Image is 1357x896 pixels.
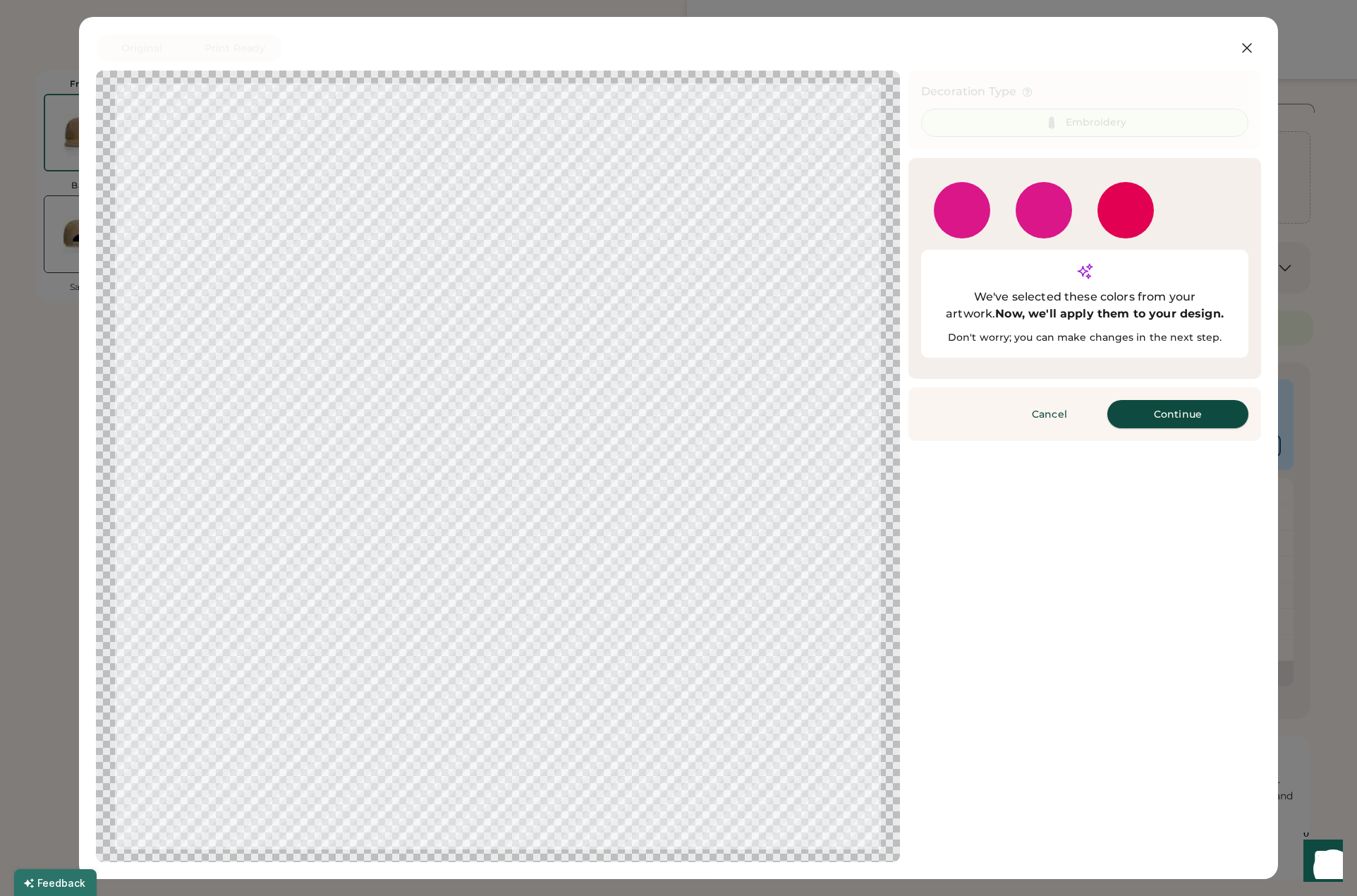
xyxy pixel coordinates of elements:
iframe: Front Chat [1290,833,1351,893]
button: Original [96,34,188,62]
div: Decoration Type [921,83,1016,100]
div: Don't worry; you can make changes in the next step. [934,331,1236,345]
strong: Now, we'll apply them to your design. [995,307,1224,320]
img: Thread%20Selected.svg [1043,114,1060,131]
div: We've selected these colors from your artwork. [934,289,1236,322]
button: Continue [1107,400,1248,428]
button: Cancel [1000,400,1099,428]
div: Embroidery [1066,116,1126,130]
button: Print Ready [188,34,282,62]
